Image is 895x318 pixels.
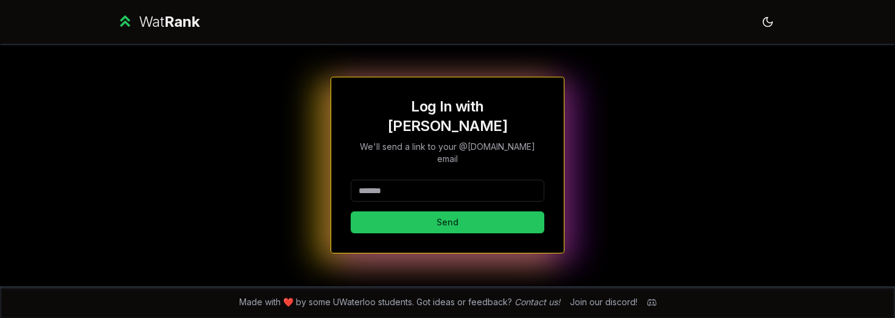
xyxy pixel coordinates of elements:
a: Contact us! [514,297,560,307]
p: We'll send a link to your @[DOMAIN_NAME] email [351,141,544,165]
a: WatRank [116,12,200,32]
span: Made with ❤️ by some UWaterloo students. Got ideas or feedback? [239,296,560,308]
div: Wat [139,12,200,32]
h1: Log In with [PERSON_NAME] [351,97,544,136]
span: Rank [164,13,200,30]
div: Join our discord! [570,296,637,308]
button: Send [351,211,544,233]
